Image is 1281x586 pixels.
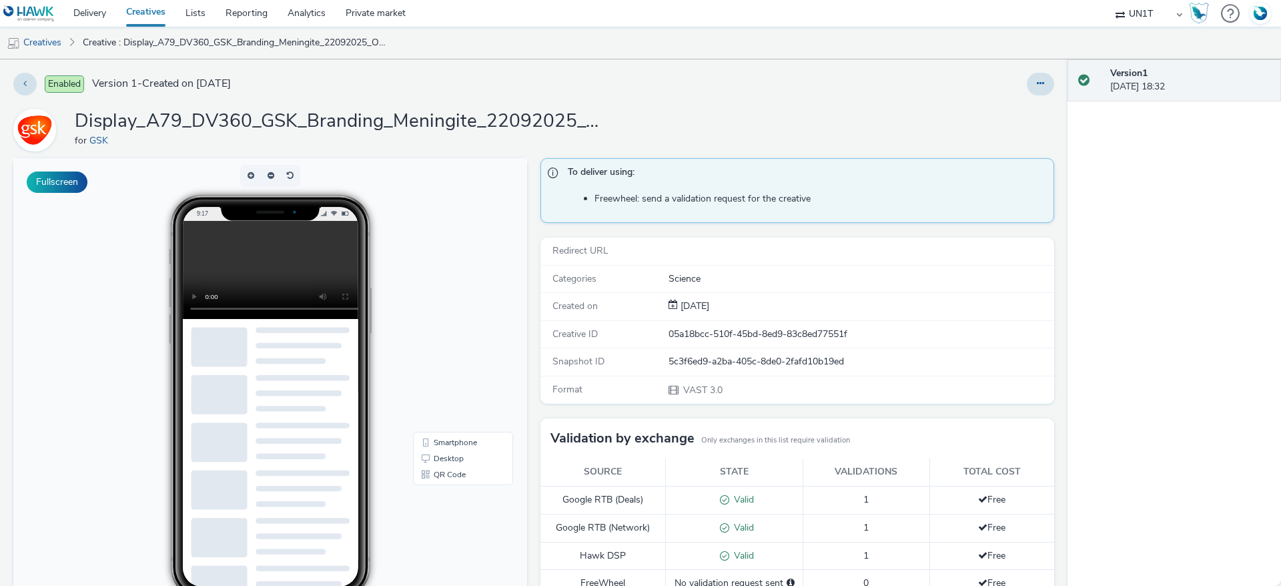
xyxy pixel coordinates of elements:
[669,272,1053,286] div: Science
[552,244,608,257] span: Redirect URL
[92,76,231,91] span: Version 1 - Created on [DATE]
[13,123,61,136] a: GSK
[1110,67,1270,94] div: [DATE] 18:32
[540,459,666,486] th: Source
[552,272,596,285] span: Categories
[89,134,113,147] a: GSK
[552,383,582,396] span: Format
[402,308,497,324] li: QR Code
[540,486,666,514] td: Google RTB (Deals)
[420,280,464,288] span: Smartphone
[863,493,869,506] span: 1
[1189,3,1209,24] img: Hawk Academy
[729,549,754,562] span: Valid
[568,166,1040,183] span: To deliver using:
[1189,3,1214,24] a: Hawk Academy
[978,493,1005,506] span: Free
[978,549,1005,562] span: Free
[669,355,1053,368] div: 5c3f6ed9-a2ba-405c-8de0-2fafd10b19ed
[803,459,929,486] th: Validations
[594,192,1047,206] li: Freewheel: send a validation request for the creative
[669,328,1053,341] div: 05a18bcc-510f-45bd-8ed9-83c8ed77551f
[678,300,709,313] div: Creation 18 September 2025, 18:32
[183,51,195,59] span: 9:17
[540,542,666,570] td: Hawk DSP
[27,172,87,193] button: Fullscreen
[420,312,452,320] span: QR Code
[863,521,869,534] span: 1
[666,459,803,486] th: State
[701,435,850,446] small: Only exchanges in this list require validation
[420,296,450,304] span: Desktop
[552,300,598,312] span: Created on
[729,493,754,506] span: Valid
[729,521,754,534] span: Valid
[550,428,695,449] h3: Validation by exchange
[540,514,666,542] td: Google RTB (Network)
[978,521,1005,534] span: Free
[402,292,497,308] li: Desktop
[929,459,1054,486] th: Total cost
[552,328,598,340] span: Creative ID
[75,109,608,134] h1: Display_A79_DV360_GSK_Branding_Meningite_22092025_Open_RTGDOOH_16x9_15s_Etudiants
[402,276,497,292] li: Smartphone
[45,75,84,93] span: Enabled
[15,111,54,150] img: GSK
[7,37,20,50] img: mobile
[552,355,604,368] span: Snapshot ID
[76,27,396,59] a: Creative : Display_A79_DV360_GSK_Branding_Meningite_22092025_Open_RTGDOOH_16x9_15s_Etudiants
[1110,67,1148,79] strong: Version 1
[863,549,869,562] span: 1
[75,134,89,147] span: for
[682,384,723,396] span: VAST 3.0
[1250,3,1270,23] img: Account FR
[678,300,709,312] span: [DATE]
[3,5,55,22] img: undefined Logo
